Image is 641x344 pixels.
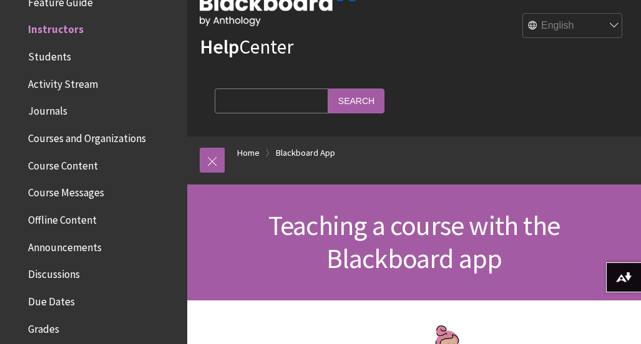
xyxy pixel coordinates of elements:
[28,101,67,118] span: Journals
[28,19,84,36] span: Instructors
[28,264,80,280] span: Discussions
[28,318,59,335] span: Grades
[28,46,71,63] span: Students
[200,34,239,59] strong: Help
[276,145,335,161] a: Blackboard App
[237,145,260,161] a: Home
[523,14,623,39] select: Site Language Selector
[328,88,384,113] input: Search
[28,209,97,226] span: Offline Content
[28,74,98,90] span: Activity Stream
[28,291,75,308] span: Due Dates
[28,237,102,254] span: Announcements
[28,183,104,199] span: Course Messages
[268,208,560,275] span: Teaching a course with the Blackboard app
[28,128,146,145] span: Courses and Organizations
[200,34,293,59] a: HelpCenter
[28,155,98,172] span: Course Content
